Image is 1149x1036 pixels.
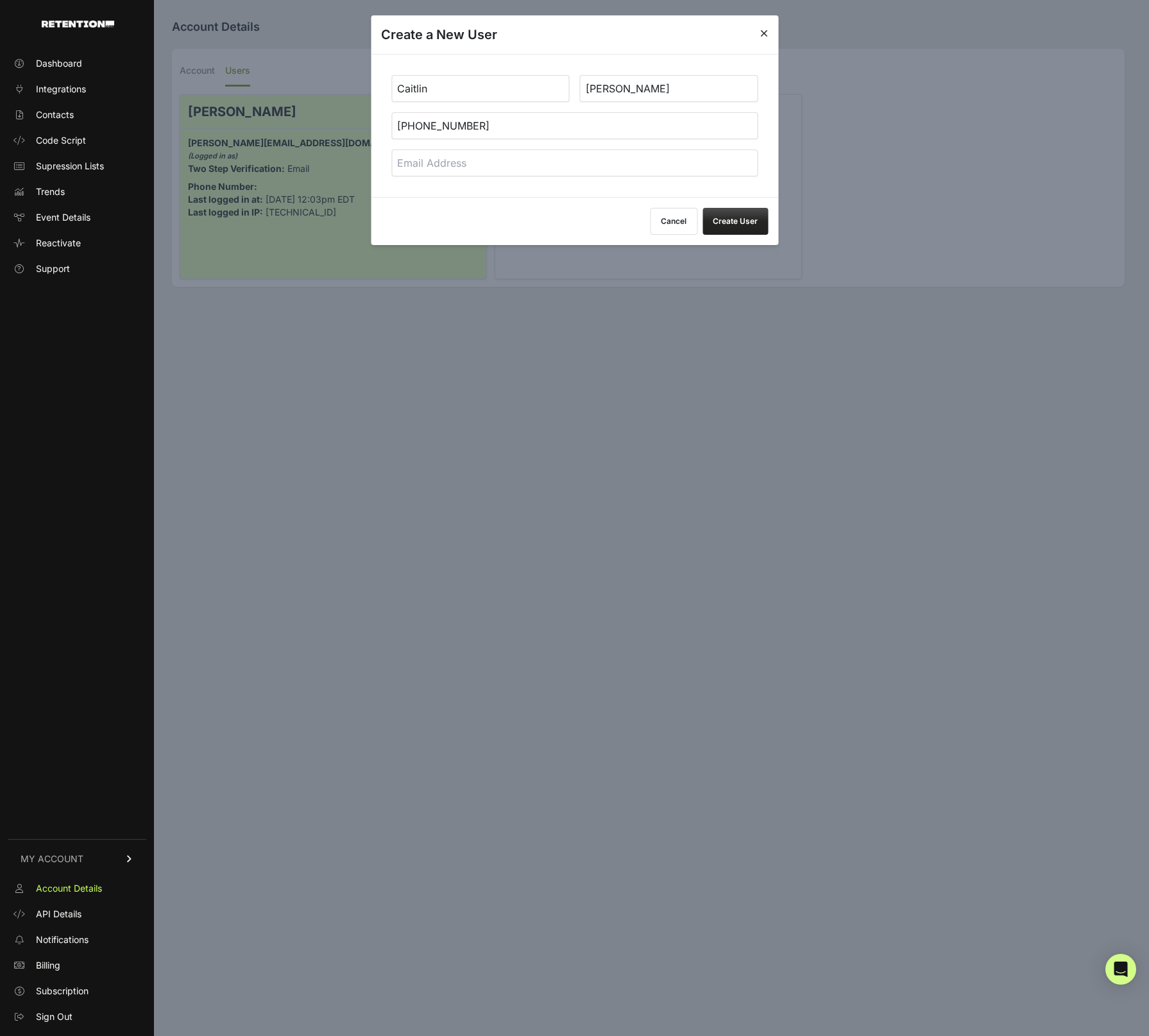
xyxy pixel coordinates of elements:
[391,149,758,176] input: Email Address
[8,182,146,202] a: Trends
[42,21,114,28] img: Retention.com
[36,262,70,275] span: Support
[650,208,697,235] button: Cancel
[21,853,83,865] span: MY ACCOUNT
[8,259,146,279] a: Support
[391,75,570,102] input: First Name
[8,130,146,151] a: Code Script
[8,53,146,74] a: Dashboard
[36,160,104,173] span: Supression Lists
[36,1010,72,1023] span: Sign Out
[8,156,146,176] a: Supression Lists
[36,908,81,921] span: API Details
[36,237,81,250] span: Reactivate
[36,959,60,972] span: Billing
[1105,954,1136,985] div: Open Intercom Messenger
[36,57,82,70] span: Dashboard
[8,105,146,125] a: Contacts
[36,933,89,946] span: Notifications
[8,904,146,924] a: API Details
[8,1006,146,1027] a: Sign Out
[8,878,146,899] a: Account Details
[580,75,758,102] input: Last Name
[381,26,497,44] h3: Create a New User
[8,930,146,950] a: Notifications
[8,79,146,99] a: Integrations
[8,839,146,878] a: MY ACCOUNT
[36,108,74,121] span: Contacts
[8,233,146,253] a: Reactivate
[36,83,86,96] span: Integrations
[36,985,89,998] span: Subscription
[36,134,86,147] span: Code Script
[702,208,768,235] button: Create User
[36,185,65,198] span: Trends
[8,207,146,228] a: Event Details
[8,955,146,976] a: Billing
[36,211,90,224] span: Event Details
[391,112,758,139] input: Phone Number
[36,882,102,895] span: Account Details
[8,981,146,1001] a: Subscription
